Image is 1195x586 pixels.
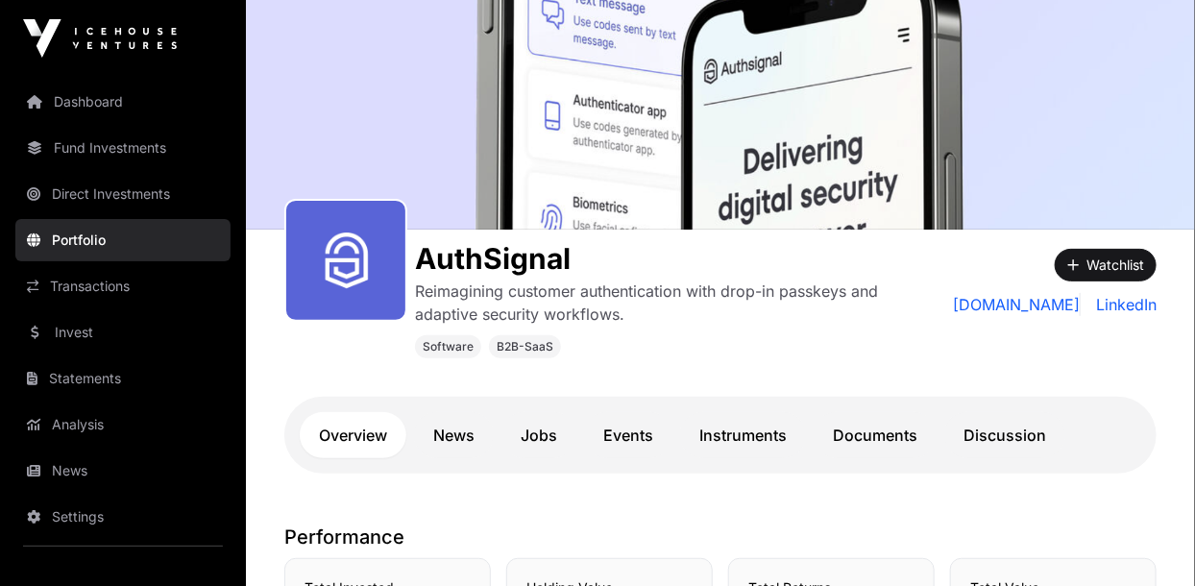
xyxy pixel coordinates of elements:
a: Discussion [944,412,1065,458]
p: Reimagining customer authentication with drop-in passkeys and adaptive security workflows. [415,280,939,326]
a: Instruments [680,412,806,458]
a: News [15,450,231,492]
img: Icehouse Ventures Logo [23,19,177,58]
a: Transactions [15,265,231,307]
a: Direct Investments [15,173,231,215]
button: Watchlist [1055,249,1157,281]
a: LinkedIn [1088,293,1157,316]
nav: Tabs [300,412,1141,458]
a: Settings [15,496,231,538]
a: Jobs [501,412,576,458]
h1: AuthSignal [415,241,939,276]
a: News [414,412,494,458]
span: B2B-SaaS [497,339,553,354]
a: [DOMAIN_NAME] [953,293,1081,316]
iframe: Chat Widget [1099,494,1195,586]
a: Invest [15,311,231,354]
img: Authsignal_transparent_white.png [294,208,398,312]
a: Overview [300,412,406,458]
a: Events [584,412,672,458]
a: Dashboard [15,81,231,123]
a: Portfolio [15,219,231,261]
a: Fund Investments [15,127,231,169]
p: Performance [284,524,1157,550]
span: Software [423,339,474,354]
a: Documents [814,412,937,458]
a: Statements [15,357,231,400]
a: Analysis [15,403,231,446]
